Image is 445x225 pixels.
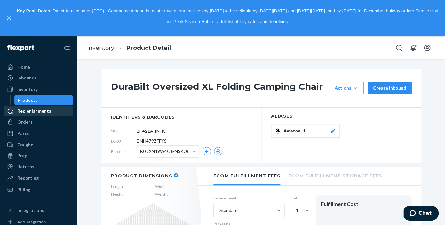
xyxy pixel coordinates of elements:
[14,95,73,105] a: Products
[155,184,168,189] span: Width
[283,128,303,134] span: Amazon
[82,39,176,57] ol: breadcrumbs
[17,142,33,148] div: Freight
[17,8,50,13] strong: Key Peak Dates
[15,6,439,27] p: : Direct-to-consumer (DTC) eCommerce inbounds must arrive at our facilities by [DATE] to be sella...
[4,73,73,83] a: Inbounds
[290,195,311,201] label: Units
[4,205,73,215] button: Integrations
[17,207,44,214] div: Integrations
[296,207,298,214] div: 1
[288,167,382,184] li: Ecom Fulfillment Storage Fees
[4,128,73,139] a: Parcel
[111,173,172,179] h2: Product Dimensions
[4,184,73,195] a: Billing
[213,167,281,185] li: Ecom Fulfillment Fees
[4,161,73,172] a: Returns
[6,15,12,21] button: close,
[18,97,37,103] div: Products
[17,86,38,93] div: Inventory
[17,119,33,125] div: Orders
[4,106,73,116] a: Replenishments
[17,75,37,81] div: Inbounds
[271,114,412,119] h2: Aliases
[421,41,433,54] button: Open account menu
[403,206,439,222] iframe: Opens a widget where you can chat to one of our agents
[111,114,251,120] span: identifiers & barcodes
[137,138,167,144] span: DNH479ZFFYS
[4,62,73,72] a: Home
[111,191,123,197] span: Height
[335,85,359,91] div: Actions
[155,191,168,197] span: Weight
[213,195,285,201] label: Service Level
[60,41,73,54] button: Close Navigation
[140,146,188,157] span: B0DXN49W4C (FNSKU)
[219,207,238,214] div: Standard
[126,44,171,51] a: Product Detail
[330,82,364,94] button: Actions
[17,64,30,70] div: Home
[17,219,46,225] div: Add Integration
[111,128,137,134] span: SKU
[4,173,73,183] a: Reporting
[111,139,137,144] span: DSKU
[303,128,306,134] span: 1
[17,186,30,193] div: Billing
[17,175,39,181] div: Reporting
[165,8,438,24] a: Please visit our Peak Season Hub for a full list of key dates and deadlines.
[17,153,27,159] div: Prep
[4,140,73,150] a: Freight
[321,200,407,208] div: Fulfillment Cost
[111,82,327,94] h1: DuraBilt Oversized XL Folding Camping Chair
[393,41,405,54] button: Open Search Box
[271,124,340,138] button: Amazon1
[368,82,412,94] button: Create inbound
[111,184,123,189] span: Length
[7,45,34,51] img: Flexport logo
[295,207,296,214] input: 1
[17,163,34,170] div: Returns
[111,149,137,154] span: Barcodes
[17,130,31,137] div: Parcel
[4,117,73,127] a: Orders
[87,44,114,51] a: Inventory
[4,151,73,161] a: Prep
[4,84,73,94] a: Inventory
[17,108,51,114] div: Replenishments
[407,41,419,54] button: Open notifications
